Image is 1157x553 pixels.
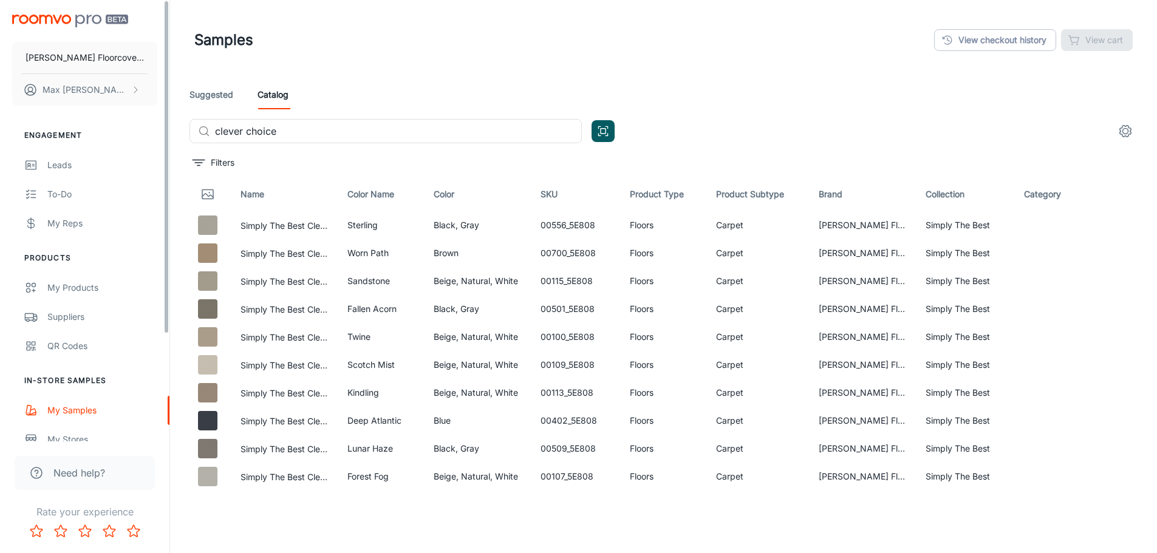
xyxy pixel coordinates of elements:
[620,323,706,351] td: Floors
[916,379,1014,407] td: Simply The Best
[241,387,328,400] button: Simply The Best Clever Choice Kindling
[809,435,916,463] td: [PERSON_NAME] Floors
[47,217,157,230] div: My Reps
[916,239,1014,267] td: Simply The Best
[531,177,620,211] th: SKU
[241,415,328,428] button: Simply The Best Clever Choice Deep Atlantic
[338,211,424,239] td: Sterling
[706,211,809,239] td: Carpet
[47,188,157,201] div: To-do
[241,359,328,372] button: Simply The Best Clever Choice Scotch Mist
[26,51,144,64] p: [PERSON_NAME] Floorcovering
[231,177,338,211] th: Name
[531,351,620,379] td: 00109_5E808
[592,120,615,142] button: Open QR code scanner
[809,379,916,407] td: [PERSON_NAME] Floors
[424,435,531,463] td: Black, Gray
[24,519,49,543] button: Rate 1 star
[189,80,233,109] a: Suggested
[706,351,809,379] td: Carpet
[241,443,328,456] button: Simply The Best Clever Choice Lunar Haze
[12,74,157,106] button: Max [PERSON_NAME]
[338,267,424,295] td: Sandstone
[531,295,620,323] td: 00501_5E808
[424,407,531,435] td: Blue
[809,407,916,435] td: [PERSON_NAME] Floors
[424,323,531,351] td: Beige, Natural, White
[47,404,157,417] div: My Samples
[200,187,215,202] svg: Thumbnail
[916,407,1014,435] td: Simply The Best
[531,407,620,435] td: 00402_5E808
[934,29,1056,51] a: View checkout history
[531,239,620,267] td: 00700_5E808
[916,463,1014,490] td: Simply The Best
[916,351,1014,379] td: Simply The Best
[424,177,531,211] th: Color
[531,267,620,295] td: 00115_5E808
[916,295,1014,323] td: Simply The Best
[424,379,531,407] td: Beige, Natural, White
[620,211,706,239] td: Floors
[706,323,809,351] td: Carpet
[809,351,916,379] td: [PERSON_NAME] Floors
[531,379,620,407] td: 00113_5E808
[47,433,157,446] div: My Stores
[424,351,531,379] td: Beige, Natural, White
[706,379,809,407] td: Carpet
[531,435,620,463] td: 00509_5E808
[424,295,531,323] td: Black, Gray
[916,323,1014,351] td: Simply The Best
[241,219,328,232] button: Simply The Best Clever Choice Sterling
[809,239,916,267] td: [PERSON_NAME] Floors
[916,435,1014,463] td: Simply The Best
[241,275,328,288] button: Simply The Best Clever Choice Sandstone
[97,519,121,543] button: Rate 4 star
[47,339,157,353] div: QR Codes
[809,211,916,239] td: [PERSON_NAME] Floors
[620,379,706,407] td: Floors
[706,239,809,267] td: Carpet
[215,119,582,143] input: Search
[809,267,916,295] td: [PERSON_NAME] Floors
[47,158,157,172] div: Leads
[189,153,237,172] button: filter
[121,519,146,543] button: Rate 5 star
[47,281,157,294] div: My Products
[916,177,1014,211] th: Collection
[809,323,916,351] td: [PERSON_NAME] Floors
[241,303,328,316] button: Simply The Best Clever Choice Fallen Acorn
[12,42,157,73] button: [PERSON_NAME] Floorcovering
[47,310,157,324] div: Suppliers
[620,295,706,323] td: Floors
[424,267,531,295] td: Beige, Natural, White
[706,463,809,490] td: Carpet
[258,80,288,109] a: Catalog
[338,323,424,351] td: Twine
[620,267,706,295] td: Floors
[211,156,234,169] p: Filters
[12,15,128,27] img: Roomvo PRO Beta
[73,519,97,543] button: Rate 3 star
[241,247,328,260] button: Simply The Best Clever Choice Worn Path
[531,323,620,351] td: 00100_5E808
[620,177,706,211] th: Product Type
[424,211,531,239] td: Black, Gray
[338,379,424,407] td: Kindling
[338,239,424,267] td: Worn Path
[620,407,706,435] td: Floors
[424,463,531,490] td: Beige, Natural, White
[706,295,809,323] td: Carpet
[1014,177,1086,211] th: Category
[706,267,809,295] td: Carpet
[620,435,706,463] td: Floors
[706,407,809,435] td: Carpet
[338,435,424,463] td: Lunar Haze
[338,351,424,379] td: Scotch Mist
[916,267,1014,295] td: Simply The Best
[49,519,73,543] button: Rate 2 star
[620,463,706,490] td: Floors
[424,239,531,267] td: Brown
[241,470,328,484] button: Simply The Best Clever Choice Forest Fog
[53,466,105,480] span: Need help?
